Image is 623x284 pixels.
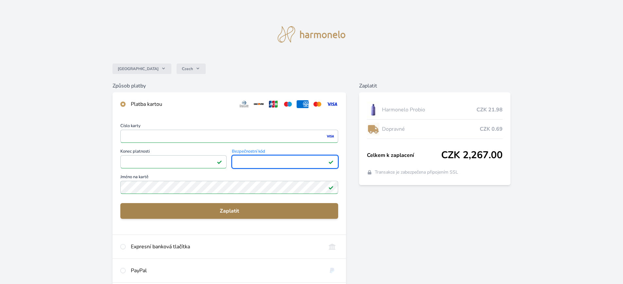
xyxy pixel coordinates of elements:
span: Celkem k zaplacení [367,151,441,159]
span: Jméno na kartě [120,175,338,181]
iframe: Iframe pro číslo karty [123,132,335,141]
img: paypal.svg [326,267,338,275]
button: Zaplatit [120,203,338,219]
img: amex.svg [297,100,309,108]
span: CZK 0.69 [480,125,503,133]
img: Platné pole [328,159,334,164]
div: Platba kartou [131,100,233,108]
span: Konec platnosti [120,149,227,155]
span: [GEOGRAPHIC_DATA] [118,66,159,71]
img: Platné pole [217,159,222,164]
img: onlineBanking_CZ.svg [326,243,338,251]
span: Číslo karty [120,124,338,130]
span: Zaplatit [126,207,333,215]
button: [GEOGRAPHIC_DATA] [112,64,171,74]
span: Czech [182,66,193,71]
img: jcb.svg [268,100,280,108]
img: Platné pole [328,185,334,190]
span: Transakce je zabezpečena připojením SSL [375,169,458,176]
h6: Zaplatit [359,82,511,90]
button: Czech [177,64,206,74]
img: logo.svg [278,26,346,43]
img: maestro.svg [282,100,294,108]
iframe: Iframe pro datum vypršení platnosti [123,157,224,166]
span: Dopravné [382,125,480,133]
span: Harmonelo Probio [382,106,476,114]
div: Expresní banková tlačítka [131,243,321,251]
h6: Způsob platby [112,82,346,90]
input: Jméno na kartěPlatné pole [120,181,338,194]
img: visa.svg [326,100,338,108]
span: CZK 2,267.00 [441,149,503,161]
img: diners.svg [238,100,250,108]
div: PayPal [131,267,321,275]
iframe: Iframe pro bezpečnostní kód [235,157,335,166]
img: discover.svg [253,100,265,108]
img: delivery-lo.png [367,121,379,137]
img: CLEAN_PROBIO_se_stinem_x-lo.jpg [367,102,379,118]
span: CZK 21.98 [476,106,503,114]
span: Bezpečnostní kód [232,149,338,155]
img: mc.svg [311,100,323,108]
img: visa [326,133,335,139]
